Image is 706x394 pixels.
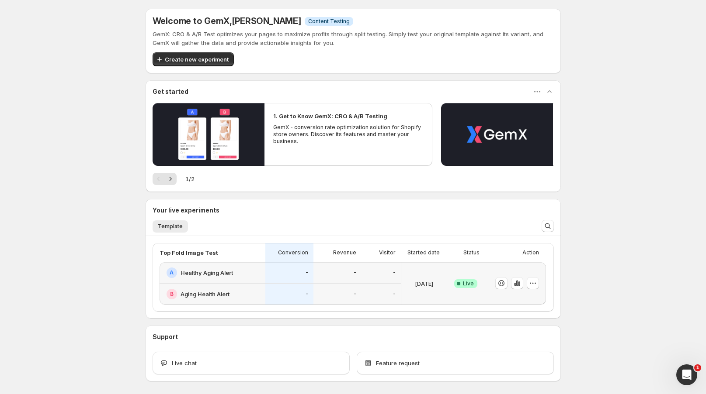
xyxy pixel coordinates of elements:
p: Revenue [333,249,356,256]
span: 1 [694,364,701,371]
button: Play video [153,103,264,166]
button: Next [164,173,177,185]
h2: Healthy Aging Alert [181,268,233,277]
p: - [354,291,356,298]
h2: B [170,291,174,298]
span: Live chat [172,359,197,367]
p: - [306,291,308,298]
p: [DATE] [415,279,433,288]
h5: Welcome to GemX [153,16,301,26]
h3: Support [153,332,178,341]
p: Visitor [379,249,396,256]
button: Search and filter results [542,220,554,232]
p: Status [463,249,480,256]
p: - [393,269,396,276]
p: Conversion [278,249,308,256]
span: , [PERSON_NAME] [230,16,301,26]
p: GemX - conversion rate optimization solution for Shopify store owners. Discover its features and ... [273,124,424,145]
iframe: Intercom live chat [676,364,697,385]
span: Content Testing [308,18,350,25]
span: 1 / 2 [185,175,195,183]
span: Feature request [376,359,420,367]
h3: Get started [153,87,188,96]
p: Action [522,249,539,256]
h2: A [170,269,174,276]
p: Started date [407,249,440,256]
button: Create new experiment [153,52,234,66]
p: - [306,269,308,276]
p: - [354,269,356,276]
span: Template [158,223,183,230]
h2: Aging Health Alert [181,290,230,298]
span: Create new experiment [165,55,229,64]
p: GemX: CRO & A/B Test optimizes your pages to maximize profits through split testing. Simply test ... [153,30,554,47]
p: - [393,291,396,298]
nav: Pagination [153,173,177,185]
p: Top Fold Image Test [160,248,218,257]
span: Live [463,280,474,287]
h3: Your live experiments [153,206,219,215]
button: Play video [441,103,553,166]
h2: 1. Get to Know GemX: CRO & A/B Testing [273,112,387,120]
